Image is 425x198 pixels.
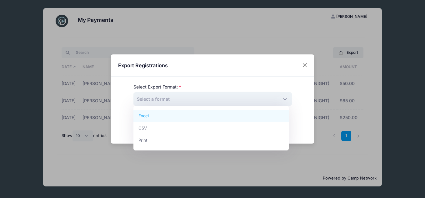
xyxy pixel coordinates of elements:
[118,62,168,69] h4: Export Registrations
[133,110,289,122] li: Excel
[137,96,170,102] span: Select a format
[299,60,311,71] button: Close
[133,84,181,90] label: Select Export Format:
[133,134,289,146] li: Print
[133,122,289,134] li: CSV
[133,92,292,106] span: Select a format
